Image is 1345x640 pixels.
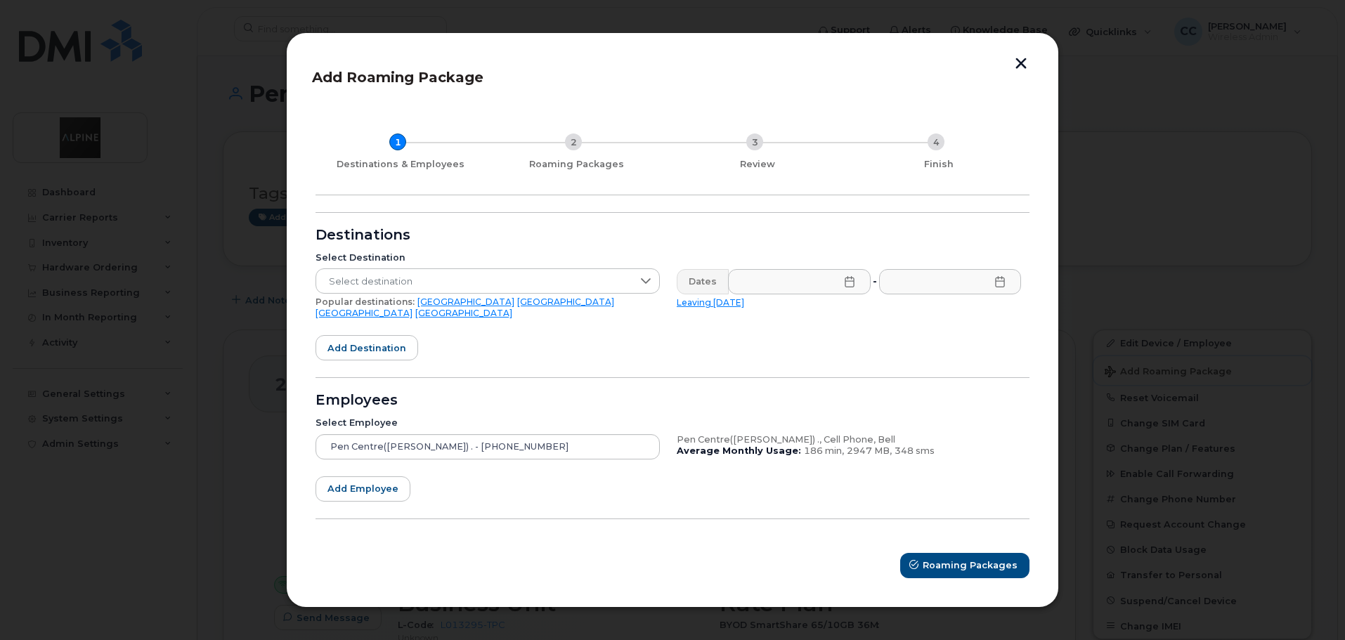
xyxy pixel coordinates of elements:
a: [GEOGRAPHIC_DATA] [316,308,412,318]
span: Add employee [327,482,398,495]
div: Pen Centre([PERSON_NAME]) ., Cell Phone, Bell [677,434,1021,445]
div: Select Destination [316,252,660,263]
span: 348 sms [895,445,935,456]
div: Destinations [316,230,1029,241]
b: Average Monthly Usage: [677,445,801,456]
div: Employees [316,395,1029,406]
div: Review [672,159,843,170]
div: 3 [746,133,763,150]
button: Add destination [316,335,418,360]
a: [GEOGRAPHIC_DATA] [517,296,614,307]
div: 4 [928,133,944,150]
span: Add Roaming Package [312,69,483,86]
button: Roaming Packages [900,553,1029,578]
span: Add destination [327,341,406,355]
input: Search device [316,434,660,459]
div: - [870,269,880,294]
a: [GEOGRAPHIC_DATA] [417,296,514,307]
div: Select Employee [316,417,660,429]
span: 186 min, [804,445,844,456]
a: [GEOGRAPHIC_DATA] [415,308,512,318]
div: Finish [854,159,1024,170]
div: Roaming Packages [491,159,661,170]
input: Please fill out this field [879,269,1022,294]
span: Roaming Packages [923,559,1018,572]
div: 2 [565,133,582,150]
span: Popular destinations: [316,296,415,307]
span: Select destination [316,269,632,294]
input: Please fill out this field [728,269,871,294]
button: Add employee [316,476,410,502]
span: 2947 MB, [847,445,892,456]
a: Leaving [DATE] [677,297,744,308]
